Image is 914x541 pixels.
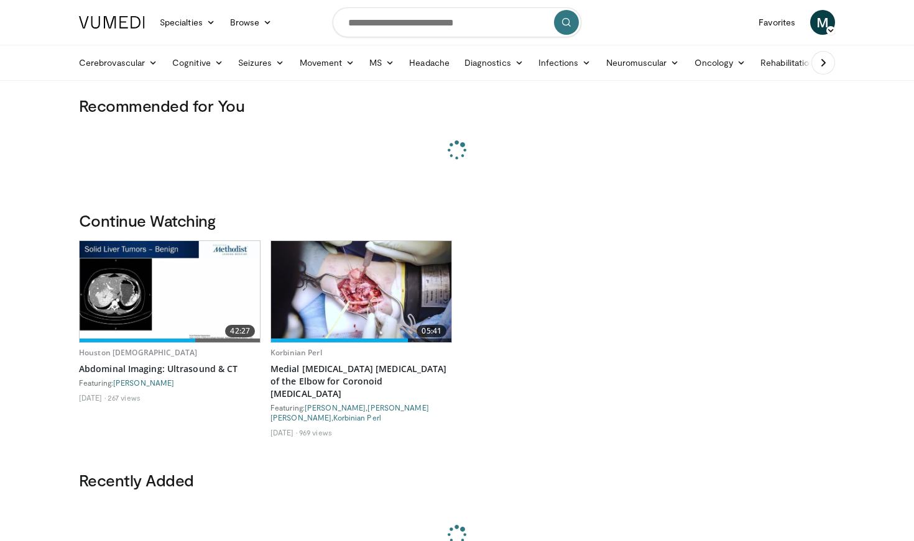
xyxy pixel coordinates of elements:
a: Seizures [231,50,292,75]
input: Search topics, interventions [333,7,581,37]
div: Featuring: [79,378,261,388]
a: Medial [MEDICAL_DATA] [MEDICAL_DATA] of the Elbow for Coronoid [MEDICAL_DATA] [270,363,452,400]
a: Browse [223,10,280,35]
a: Rehabilitation [753,50,821,75]
a: Neuromuscular [599,50,687,75]
a: Oncology [687,50,754,75]
span: 42:27 [225,325,255,337]
li: 969 views [299,427,332,437]
a: Korbinian Perl [270,347,322,358]
a: Abdominal Imaging: Ultrasound & CT [79,363,261,375]
a: Houston [DEMOGRAPHIC_DATA] [79,347,197,358]
img: VuMedi Logo [79,16,145,29]
a: MS [362,50,402,75]
img: 3bdbf933-769d-4025-a0b0-14e0145b0950.620x360_q85_upscale.jpg [271,241,451,342]
a: Diagnostics [457,50,531,75]
a: Specialties [152,10,223,35]
li: 267 views [108,393,141,402]
a: 05:41 [271,241,451,342]
a: [PERSON_NAME] [305,403,366,412]
li: [DATE] [270,427,297,437]
h3: Recently Added [79,470,835,490]
a: Infections [531,50,599,75]
li: [DATE] [79,393,106,402]
h3: Recommended for You [79,96,835,116]
a: Movement [292,50,362,75]
a: 42:27 [80,241,260,342]
img: ea41ed35-bc1e-48b7-a971-fb48f367e04c.620x360_q85_upscale.jpg [80,241,260,342]
a: Korbinian Perl [333,413,381,422]
a: M [810,10,835,35]
a: Cognitive [165,50,231,75]
a: Cerebrovascular [72,50,165,75]
a: [PERSON_NAME] [PERSON_NAME] [270,403,429,422]
h3: Continue Watching [79,211,835,230]
span: 05:41 [417,325,446,337]
div: Featuring: , , [270,402,452,422]
a: Headache [402,50,457,75]
a: [PERSON_NAME] [113,378,174,387]
a: Favorites [751,10,803,35]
